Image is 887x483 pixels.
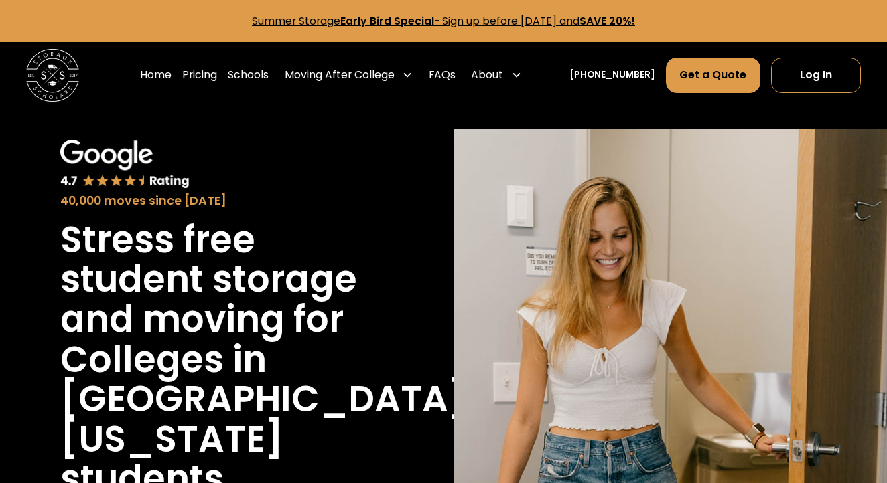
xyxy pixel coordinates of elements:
[466,57,527,94] div: About
[60,140,190,189] img: Google 4.7 star rating
[771,58,861,93] a: Log In
[340,13,434,29] strong: Early Bird Special
[471,67,503,83] div: About
[666,58,760,93] a: Get a Quote
[569,68,655,82] a: [PHONE_NUMBER]
[60,192,372,210] div: 40,000 moves since [DATE]
[228,57,269,94] a: Schools
[579,13,635,29] strong: SAVE 20%!
[140,57,172,94] a: Home
[26,49,79,102] img: Storage Scholars main logo
[429,57,456,94] a: FAQs
[285,67,395,83] div: Moving After College
[182,57,217,94] a: Pricing
[60,220,372,340] h1: Stress free student storage and moving for
[26,49,79,102] a: home
[279,57,418,94] div: Moving After College
[252,13,635,29] a: Summer StorageEarly Bird Special- Sign up before [DATE] andSAVE 20%!
[60,340,476,460] h1: Colleges in [GEOGRAPHIC_DATA], [US_STATE]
